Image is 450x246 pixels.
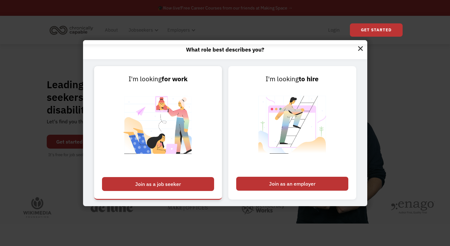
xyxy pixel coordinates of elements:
div: Join as an employer [236,177,348,191]
div: Employers [167,26,190,34]
div: I'm looking [102,74,214,84]
a: I'm lookingfor workJoin as a job seeker [94,66,222,200]
a: I'm lookingto hireJoin as an employer [228,66,356,200]
img: Chronically Capable logo [48,23,95,37]
a: Get Started [350,23,403,37]
strong: for work [162,75,188,83]
div: Employers [164,20,197,40]
div: Join as a job seeker [102,177,214,191]
div: Jobseekers [129,26,153,34]
a: About [101,20,122,40]
a: Login [324,20,344,40]
strong: to hire [299,75,319,83]
img: Chronically Capable Personalized Job Matching [119,84,197,174]
div: Jobseekers [125,20,160,40]
a: home [48,23,98,37]
strong: What role best describes you? [186,46,264,53]
div: I'm looking [236,74,348,84]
